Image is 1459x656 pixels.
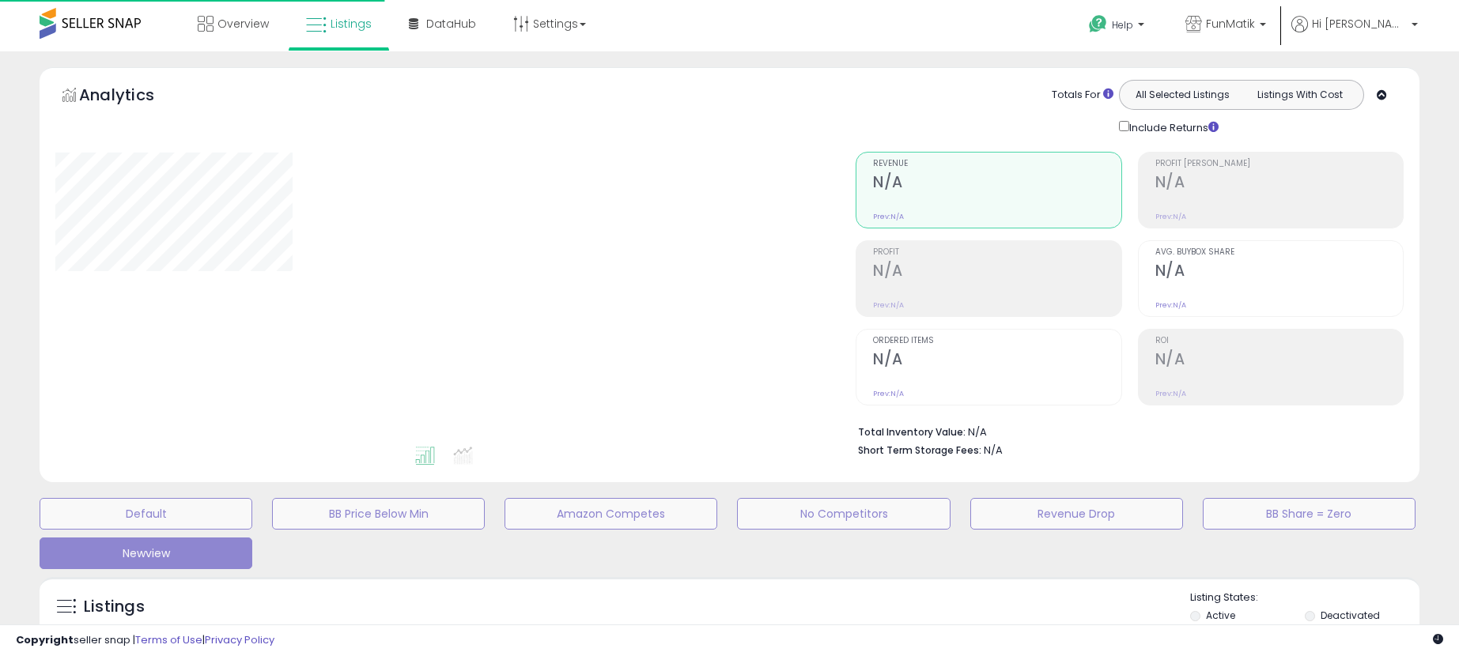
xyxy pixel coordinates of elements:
span: Profit [PERSON_NAME] [1155,160,1403,168]
button: Newview [40,537,252,569]
b: Short Term Storage Fees: [858,443,981,457]
small: Prev: N/A [1155,389,1186,398]
small: Prev: N/A [1155,300,1186,310]
span: Help [1112,18,1133,32]
span: N/A [984,443,1003,458]
button: BB Share = Zero [1203,498,1416,530]
div: Totals For [1052,88,1113,103]
button: Default [40,498,252,530]
button: Revenue Drop [970,498,1183,530]
small: Prev: N/A [873,389,904,398]
h2: N/A [873,350,1121,371]
span: Revenue [873,160,1121,168]
i: Get Help [1088,14,1108,34]
h2: N/A [1155,173,1403,194]
h2: N/A [1155,262,1403,283]
button: All Selected Listings [1124,85,1242,105]
button: No Competitors [737,498,950,530]
div: seller snap | | [16,633,274,648]
h2: N/A [873,262,1121,283]
a: Help [1076,2,1160,51]
h2: N/A [1155,350,1403,371]
span: ROI [1155,337,1403,345]
li: N/A [858,421,1392,440]
a: Hi [PERSON_NAME] [1291,16,1418,51]
span: DataHub [426,16,476,32]
span: Listings [331,16,372,32]
span: Profit [873,248,1121,257]
button: Amazon Competes [505,498,717,530]
small: Prev: N/A [873,212,904,221]
span: Overview [217,16,269,32]
span: Avg. Buybox Share [1155,248,1403,257]
h5: Analytics [79,84,185,110]
strong: Copyright [16,632,74,647]
span: FunMatik [1206,16,1255,32]
small: Prev: N/A [1155,212,1186,221]
span: Hi [PERSON_NAME] [1312,16,1407,32]
button: BB Price Below Min [272,498,485,530]
span: Ordered Items [873,337,1121,345]
b: Total Inventory Value: [858,425,966,439]
small: Prev: N/A [873,300,904,310]
button: Listings With Cost [1241,85,1359,105]
h2: N/A [873,173,1121,194]
div: Include Returns [1107,118,1238,136]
